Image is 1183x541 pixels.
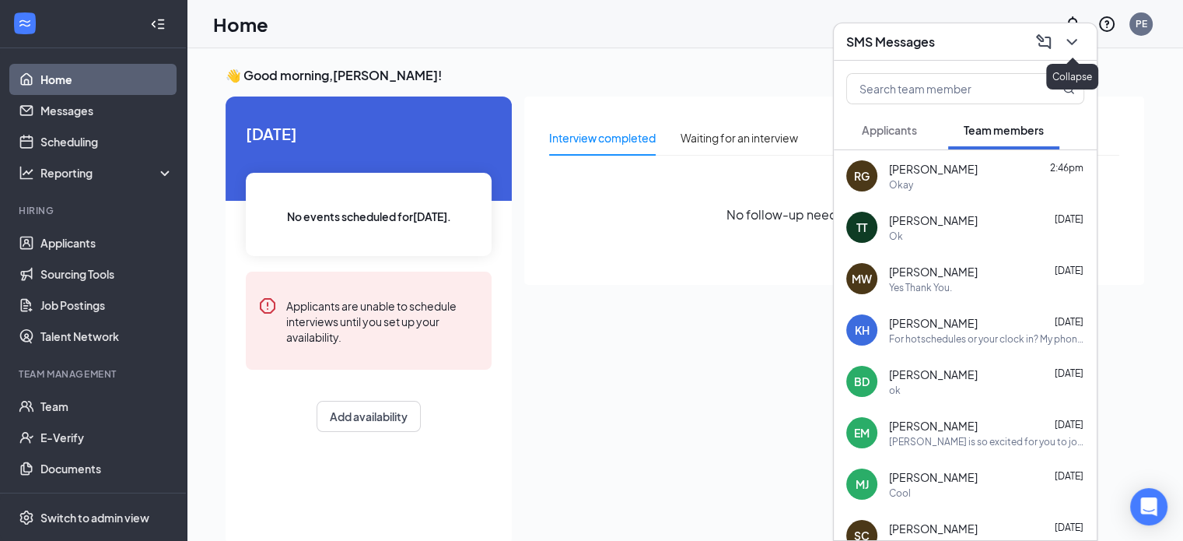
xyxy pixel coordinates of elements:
div: Collapse [1046,64,1098,90]
span: [PERSON_NAME] [889,315,978,331]
a: E-Verify [40,422,173,453]
input: Search team member [847,74,1031,104]
svg: Settings [19,510,34,525]
button: Add availability [317,401,421,432]
span: [PERSON_NAME] [889,367,978,382]
div: KH [855,322,870,338]
div: Interview completed [549,129,656,146]
a: Applicants [40,227,173,258]
div: RG [854,168,870,184]
svg: Analysis [19,165,34,181]
span: No events scheduled for [DATE] . [287,208,451,225]
div: For hotschedules or your clock in? My phone number is [PHONE_NUMBER]. Feel free to message me tha... [889,332,1084,346]
span: [PERSON_NAME] [889,469,978,485]
span: [DATE] [1055,470,1083,482]
div: Reporting [40,165,174,181]
span: [PERSON_NAME] [889,161,978,177]
span: [DATE] [1055,367,1083,379]
span: [DATE] [1055,419,1083,430]
div: TT [856,220,867,235]
svg: Notifications [1063,15,1082,33]
span: Team members [964,123,1044,137]
svg: WorkstreamLogo [17,16,33,31]
div: ok [889,384,901,397]
svg: Error [258,297,277,315]
div: BD [854,374,870,389]
div: [PERSON_NAME] is so excited for you to join our team! Do you know anyone else who might be intere... [889,435,1084,448]
a: Messages [40,95,173,126]
svg: Collapse [150,16,166,32]
span: [DATE] [1055,265,1083,276]
span: 2:46pm [1050,162,1083,174]
span: [DATE] [246,121,492,146]
div: EM [854,425,870,441]
div: PE [1136,17,1147,30]
span: No follow-up needed at the moment [726,205,943,224]
span: Applicants [862,123,917,137]
span: [PERSON_NAME] [889,264,978,279]
h1: Home [213,11,268,37]
h3: SMS Messages [846,33,935,51]
div: Hiring [19,204,170,217]
span: [PERSON_NAME] [889,521,978,536]
svg: ComposeMessage [1034,33,1053,51]
a: Surveys [40,484,173,515]
a: Team [40,391,173,422]
span: [DATE] [1055,213,1083,225]
a: Scheduling [40,126,173,157]
button: ChevronDown [1059,30,1084,54]
span: [DATE] [1055,316,1083,328]
span: [DATE] [1055,522,1083,533]
a: Job Postings [40,290,173,321]
a: Sourcing Tools [40,258,173,290]
div: Waiting for an interview [681,129,798,146]
div: Cool [889,487,911,500]
div: Applicants are unable to schedule interviews until you set up your availability. [286,297,479,345]
div: MW [852,271,872,286]
a: Home [40,64,173,95]
div: Ok [889,230,903,243]
div: Yes Thank You. [889,281,952,294]
a: Documents [40,453,173,484]
span: [PERSON_NAME] [889,213,978,228]
div: Okay [889,178,913,191]
button: ComposeMessage [1031,30,1056,54]
div: Team Management [19,367,170,381]
div: Switch to admin view [40,510,149,525]
a: Talent Network [40,321,173,352]
svg: QuestionInfo [1097,15,1116,33]
div: Open Intercom Messenger [1130,488,1167,525]
span: [PERSON_NAME] [889,418,978,434]
div: MJ [856,476,869,492]
svg: ChevronDown [1062,33,1081,51]
h3: 👋 Good morning, [PERSON_NAME] ! [226,67,1144,84]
